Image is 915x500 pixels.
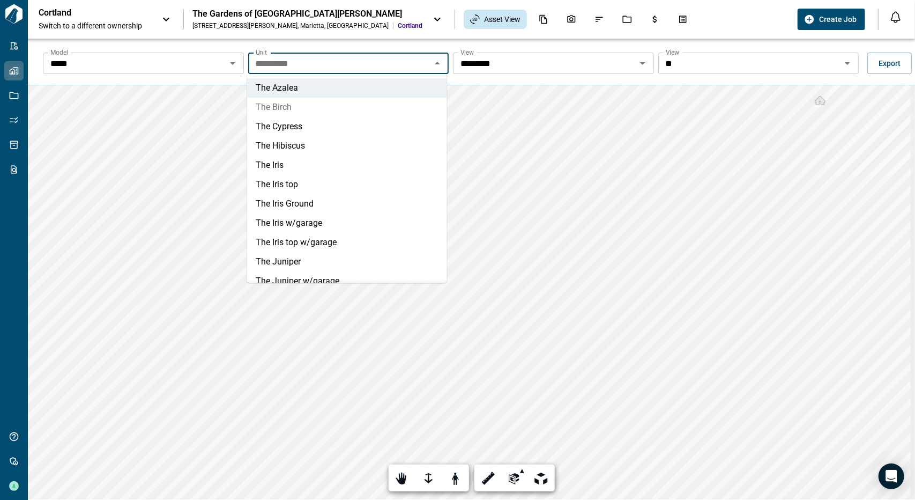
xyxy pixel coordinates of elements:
li: The Iris Ground [247,194,447,214]
label: Unit [256,48,267,57]
div: Issues & Info [588,10,611,28]
li: The Iris top [247,175,447,194]
span: Switch to a different ownership [39,20,151,31]
div: Documents [532,10,555,28]
div: Budgets [644,10,666,28]
button: Open [840,56,855,71]
li: The Birch [247,98,447,117]
div: Asset View [464,10,527,29]
div: Jobs [616,10,638,28]
span: Asset View [484,14,520,25]
div: [STREET_ADDRESS][PERSON_NAME] , Marietta , [GEOGRAPHIC_DATA] [192,21,389,30]
p: Cortland [39,8,135,18]
li: The Iris [247,156,447,175]
li: The Juniper w/garage [247,271,447,291]
button: Open [635,56,650,71]
button: Open [225,56,240,71]
li: The Iris w/garage [247,214,447,233]
div: Open Intercom Messenger [879,464,904,489]
label: View [666,48,680,57]
span: Export [879,58,901,69]
li: The Cypress [247,117,447,136]
div: Photos [560,10,583,28]
label: Model [50,48,68,57]
li: The Juniper [247,252,447,271]
li: The Azalea [247,78,447,98]
li: The Hibiscus [247,136,447,156]
button: Create Job [798,9,865,30]
li: The Iris top w/garage [247,233,447,252]
span: Create Job [819,14,857,25]
div: The Gardens of [GEOGRAPHIC_DATA][PERSON_NAME] [192,9,422,19]
label: View [460,48,474,57]
div: Takeoff Center [672,10,694,28]
button: Export [867,53,912,74]
button: Close [430,56,445,71]
button: Open notification feed [887,9,904,26]
span: Cortland [398,21,422,30]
